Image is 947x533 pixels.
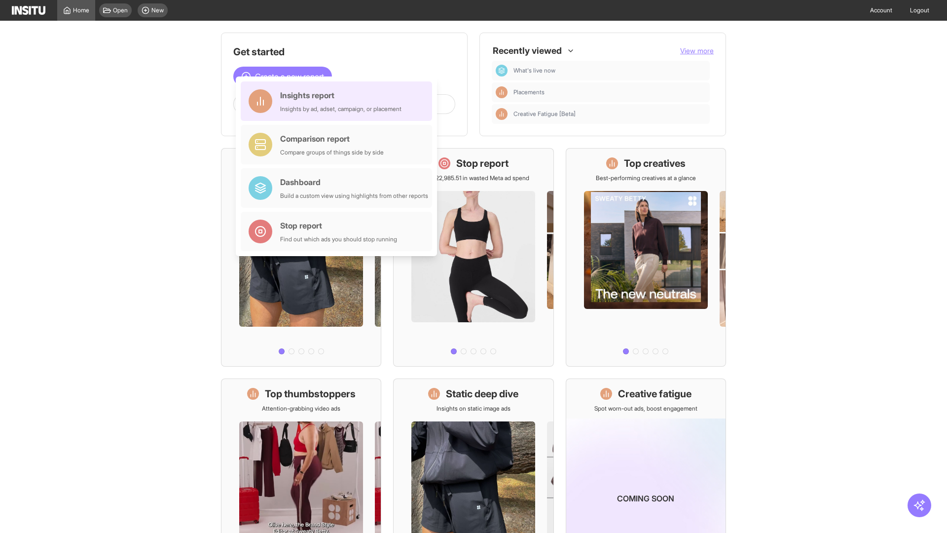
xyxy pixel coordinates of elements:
[280,192,428,200] div: Build a custom view using highlights from other reports
[221,148,381,367] a: What's live nowSee all active ads instantly
[280,220,397,231] div: Stop report
[151,6,164,14] span: New
[496,108,508,120] div: Insights
[265,387,356,401] h1: Top thumbstoppers
[496,65,508,76] div: Dashboard
[513,110,576,118] span: Creative Fatigue [Beta]
[393,148,553,367] a: Stop reportSave £22,985.51 in wasted Meta ad spend
[513,88,706,96] span: Placements
[496,86,508,98] div: Insights
[680,46,714,56] button: View more
[566,148,726,367] a: Top creativesBest-performing creatives at a glance
[73,6,89,14] span: Home
[456,156,509,170] h1: Stop report
[624,156,686,170] h1: Top creatives
[513,67,555,75] span: What's live now
[255,71,324,82] span: Create a new report
[233,45,455,59] h1: Get started
[280,235,397,243] div: Find out which ads you should stop running
[280,105,401,113] div: Insights by ad, adset, campaign, or placement
[280,149,384,156] div: Compare groups of things side by side
[233,67,332,86] button: Create a new report
[513,110,706,118] span: Creative Fatigue [Beta]
[12,6,45,15] img: Logo
[437,405,510,413] p: Insights on static image ads
[513,88,545,96] span: Placements
[446,387,518,401] h1: Static deep dive
[280,133,384,145] div: Comparison report
[113,6,128,14] span: Open
[280,176,428,188] div: Dashboard
[262,405,340,413] p: Attention-grabbing video ads
[418,174,529,182] p: Save £22,985.51 in wasted Meta ad spend
[280,89,401,101] div: Insights report
[680,46,714,55] span: View more
[513,67,706,75] span: What's live now
[596,174,696,182] p: Best-performing creatives at a glance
